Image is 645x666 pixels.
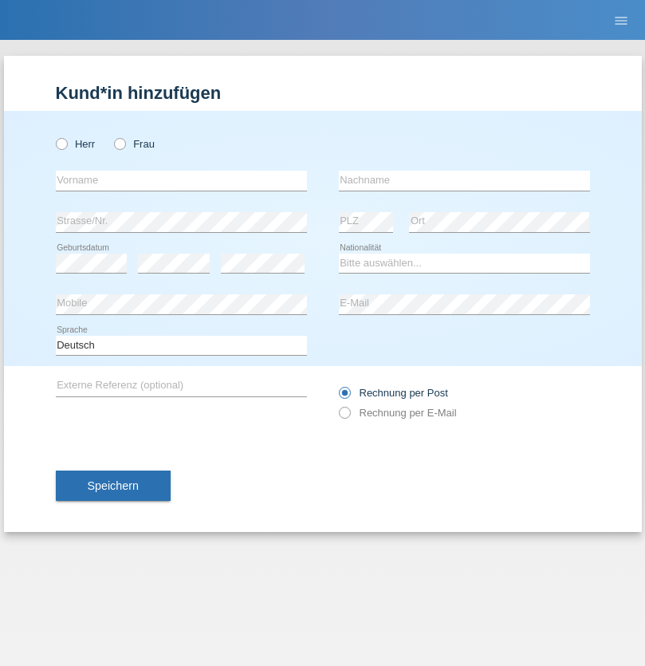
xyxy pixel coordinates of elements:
input: Frau [114,138,124,148]
label: Rechnung per E-Mail [339,407,457,419]
span: Speichern [88,479,139,492]
i: menu [613,13,629,29]
input: Rechnung per Post [339,387,349,407]
h1: Kund*in hinzufügen [56,83,590,103]
a: menu [605,15,637,25]
input: Herr [56,138,66,148]
label: Frau [114,138,155,150]
input: Rechnung per E-Mail [339,407,349,427]
label: Herr [56,138,96,150]
label: Rechnung per Post [339,387,448,399]
button: Speichern [56,471,171,501]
